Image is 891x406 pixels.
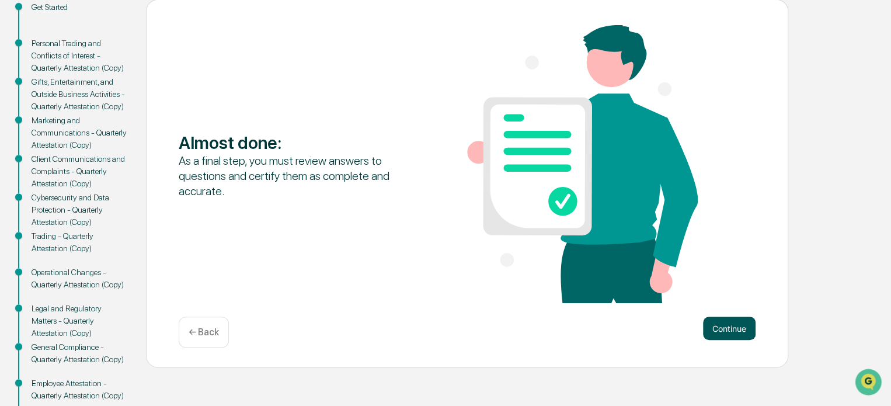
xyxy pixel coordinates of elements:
div: Employee Attestation - Quarterly Attestation (Copy) [32,377,127,402]
div: 🔎 [12,171,21,180]
div: Legal and Regulatory Matters - Quarterly Attestation (Copy) [32,303,127,339]
iframe: Open customer support [854,367,885,399]
div: 🗄️ [85,148,94,158]
div: Almost done : [179,132,409,153]
a: Powered byPylon [82,197,141,207]
div: Client Communications and Complaints - Quarterly Attestation (Copy) [32,153,127,190]
div: Operational Changes - Quarterly Attestation (Copy) [32,266,127,291]
div: Marketing and Communications - Quarterly Attestation (Copy) [32,114,127,151]
a: 🔎Data Lookup [7,165,78,186]
span: Attestations [96,147,145,159]
div: We're offline, we'll be back soon [40,101,152,110]
img: Almost done [467,25,698,303]
a: 🗄️Attestations [80,143,149,164]
span: Preclearance [23,147,75,159]
span: Pylon [116,198,141,207]
div: 🖐️ [12,148,21,158]
div: Gifts, Entertainment, and Outside Business Activities - Quarterly Attestation (Copy) [32,76,127,113]
div: Get Started [32,1,127,13]
a: 🖐️Preclearance [7,143,80,164]
div: Start new chat [40,89,192,101]
span: Data Lookup [23,169,74,181]
div: Personal Trading and Conflicts of Interest - Quarterly Attestation (Copy) [32,37,127,74]
div: Trading - Quarterly Attestation (Copy) [32,230,127,255]
button: Start new chat [199,93,213,107]
img: 1746055101610-c473b297-6a78-478c-a979-82029cc54cd1 [12,89,33,110]
p: How can we help? [12,25,213,43]
div: General Compliance - Quarterly Attestation (Copy) [32,341,127,366]
div: Cybersecurity and Data Protection - Quarterly Attestation (Copy) [32,192,127,228]
div: As a final step, you must review answers to questions and certify them as complete and accurate. [179,153,409,199]
p: ← Back [189,327,219,338]
button: Continue [703,317,756,340]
